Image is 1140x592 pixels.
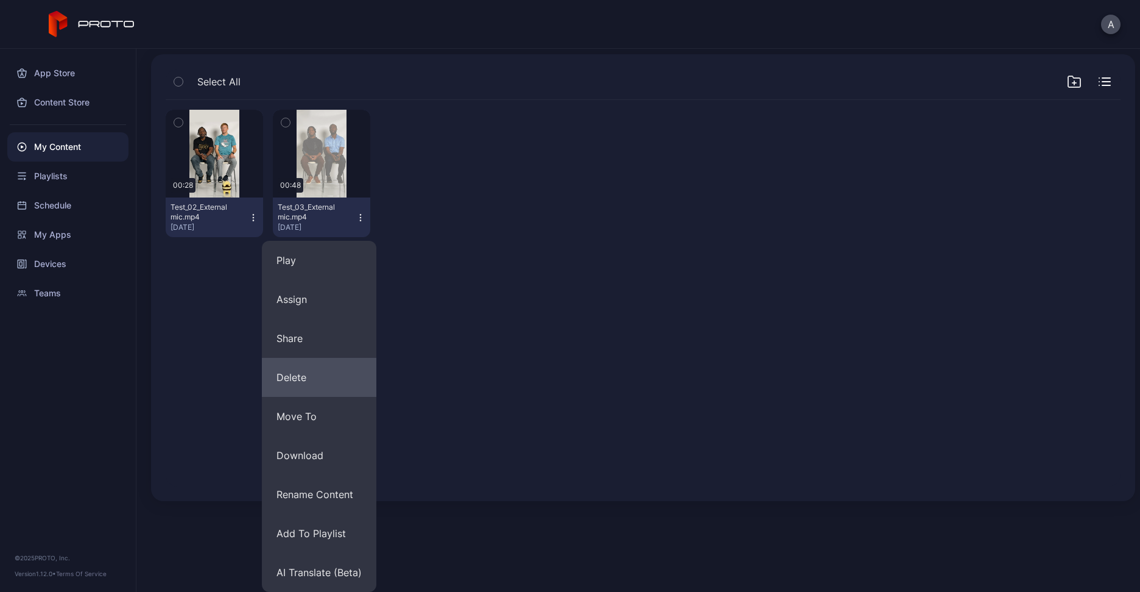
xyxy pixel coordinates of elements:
div: [DATE] [278,223,356,232]
a: Playlists [7,162,128,191]
a: Terms Of Service [56,570,107,577]
a: Content Store [7,88,128,117]
button: AI Translate (Beta) [262,553,376,592]
div: Test_02_External mic.mp4 [171,202,237,222]
span: Select All [197,74,241,89]
div: [DATE] [171,223,248,232]
button: Delete [262,358,376,397]
button: Play [262,241,376,280]
button: Share [262,319,376,358]
a: Schedule [7,191,128,220]
a: Devices [7,249,128,279]
div: Test_03_External mic.mp4 [278,202,345,222]
div: © 2025 PROTO, Inc. [15,553,121,563]
a: App Store [7,59,128,88]
button: A [1101,15,1121,34]
button: Test_03_External mic.mp4[DATE] [273,198,370,237]
button: Assign [262,280,376,319]
button: Test_02_External mic.mp4[DATE] [166,198,263,237]
a: Teams [7,279,128,308]
button: Add To Playlist [262,514,376,553]
button: Rename Content [262,475,376,514]
button: Move To [262,397,376,436]
button: Download [262,436,376,475]
a: My Apps [7,220,128,249]
a: My Content [7,132,128,162]
span: Version 1.12.0 • [15,570,56,577]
